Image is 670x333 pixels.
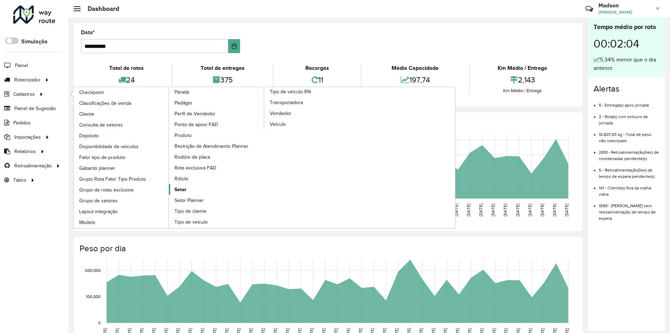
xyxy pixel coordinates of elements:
[599,162,659,180] li: 5 - Retroalimentação(ões) de tempo de espera pendente(s)
[14,133,41,141] span: Importações
[582,1,597,16] a: Contato Rápido
[74,174,169,184] a: Grupo Rota Fator Tipo Produto
[270,99,303,106] span: Transportadora
[363,72,467,87] div: 197,74
[79,110,94,118] span: Cliente
[598,2,651,9] h3: Madson
[540,204,544,216] text: [DATE]
[169,206,265,216] a: Tipo de cliente
[599,108,659,126] li: 2 - Rota(s) com estouro de jornada
[74,98,169,108] a: Classificações de venda
[14,105,56,112] span: Painel de Sugestão
[79,89,104,96] span: Checkpoint
[264,97,360,108] a: Transportadora
[270,88,311,95] span: Tipo de veículo RN
[599,180,659,197] li: 141 - Cliente(s) fora da malha viária
[74,130,169,141] a: Depósito
[79,208,118,215] span: Layout integração
[471,64,574,72] div: Km Médio / Entrega
[599,97,659,108] li: 5 - Entrega(s) após jornada
[169,152,265,162] a: Rodízio de placa
[81,28,95,37] label: Data
[79,100,131,107] span: Classificações de venda
[21,37,47,46] label: Simulação
[174,218,208,226] span: Tipo de veículo
[79,143,139,150] span: Disponibilidade de veículos
[599,126,659,144] li: 10.807,03 kg - Total de peso não roteirizado
[169,162,265,173] a: Rota exclusiva FAD
[74,120,169,130] a: Consulta de setores
[74,109,169,119] a: Cliente
[174,121,218,128] span: Ponto de apoio FAD
[79,197,118,204] span: Grupo de setores
[466,204,471,216] text: [DATE]
[74,152,169,162] a: Fator tipo de produto
[363,64,467,72] div: Média Capacidade
[174,175,188,182] span: Rótulo
[79,165,115,172] span: Gabarito planner
[174,132,192,139] span: Produto
[528,204,532,216] text: [DATE]
[174,88,189,96] span: Parada
[174,164,216,172] span: Rota exclusiva FAD
[174,197,204,204] span: Setor Planner
[79,186,133,194] span: Grupo de rotas exclusiva
[169,184,265,195] a: Setor
[264,119,360,129] a: Veículo
[14,148,36,155] span: Relatórios
[74,87,265,228] a: Parada
[594,32,659,56] div: 00:02:04
[471,87,574,94] div: Km Médio / Entrega
[599,197,659,222] li: 1099 - [PERSON_NAME] sem retroalimentação de tempo de espera
[85,268,100,273] text: 200,000
[79,175,146,183] span: Grupo Rota Fator Tipo Produto
[98,320,100,325] text: 0
[270,121,286,128] span: Veículo
[503,204,507,216] text: [DATE]
[491,204,495,216] text: [DATE]
[13,119,31,126] span: Pedidos
[478,204,483,216] text: [DATE]
[169,141,265,151] a: Restrição de Atendimento Planner
[74,163,169,173] a: Gabarito planner
[174,99,192,107] span: Pedágio
[552,204,557,216] text: [DATE]
[169,130,265,140] a: Produto
[79,121,123,129] span: Consulta de setores
[74,184,169,195] a: Grupo de rotas exclusiva
[83,64,170,72] div: Total de rotas
[83,72,170,87] div: 24
[174,64,271,72] div: Total de entregas
[598,9,651,15] span: [PERSON_NAME]
[79,219,95,226] span: Modelo
[174,110,215,117] span: Perfil de Vendedor
[594,56,659,72] div: 5,34% menor que o dia anterior
[169,87,360,228] a: Tipo de veículo RN
[74,206,169,217] a: Layout integração
[13,91,35,98] span: Cadastros
[169,217,265,227] a: Tipo de veículo
[174,143,248,150] span: Restrição de Atendimento Planner
[454,204,459,216] text: [DATE]
[599,144,659,162] li: 2910 - Retroalimentação(ões) de coordenadas pendente(s)
[79,154,125,161] span: Fator tipo de produto
[86,294,100,299] text: 100,000
[74,217,169,227] a: Modelo
[471,72,574,87] div: 2,143
[81,5,119,13] h2: Dashboard
[74,195,169,206] a: Grupo de setores
[14,76,40,84] span: Roteirizador
[275,64,359,72] div: Recargas
[80,244,575,254] h4: Peso por dia
[74,141,169,152] a: Disponibilidade de veículos
[13,176,26,184] span: Tático
[270,110,291,117] span: Vendedor
[228,39,240,53] button: Choose Date
[174,72,271,87] div: 375
[169,173,265,184] a: Rótulo
[264,108,360,118] a: Vendedor
[174,153,210,161] span: Rodízio de placa
[169,119,265,130] a: Ponto de apoio FAD
[594,84,659,94] h4: Alertas
[174,186,186,193] span: Setor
